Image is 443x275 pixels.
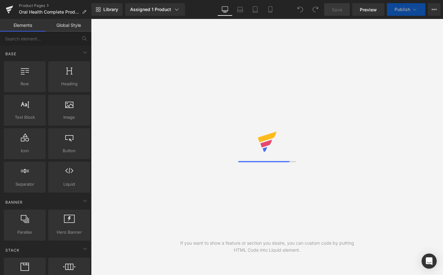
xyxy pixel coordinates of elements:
[217,3,233,16] a: Desktop
[179,240,355,254] div: If you want to show a feature or section you desire, you can custom code by putting HTML Code int...
[428,3,440,16] button: More
[233,3,248,16] a: Laptop
[46,19,91,32] a: Global Style
[6,229,44,236] span: Parallax
[5,199,23,205] span: Banner
[263,3,278,16] a: Mobile
[50,229,88,236] span: Hero Banner
[394,7,410,12] span: Publish
[50,81,88,87] span: Heading
[130,6,180,13] div: Assigned 1 Product
[50,114,88,121] span: Image
[19,9,79,15] span: Oral Health Complete Product Page
[5,247,20,253] span: Stack
[6,114,44,121] span: Text Block
[360,6,377,13] span: Preview
[50,147,88,154] span: Button
[91,3,123,16] a: New Library
[248,3,263,16] a: Tablet
[332,6,342,13] span: Save
[294,3,307,16] button: Undo
[19,3,91,8] a: Product Pages
[103,7,118,12] span: Library
[5,51,17,57] span: Base
[50,181,88,188] span: Liquid
[309,3,322,16] button: Redo
[6,81,44,87] span: Row
[6,181,44,188] span: Separator
[6,147,44,154] span: Icon
[422,254,437,269] div: Open Intercom Messenger
[352,3,384,16] a: Preview
[387,3,425,16] button: Publish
